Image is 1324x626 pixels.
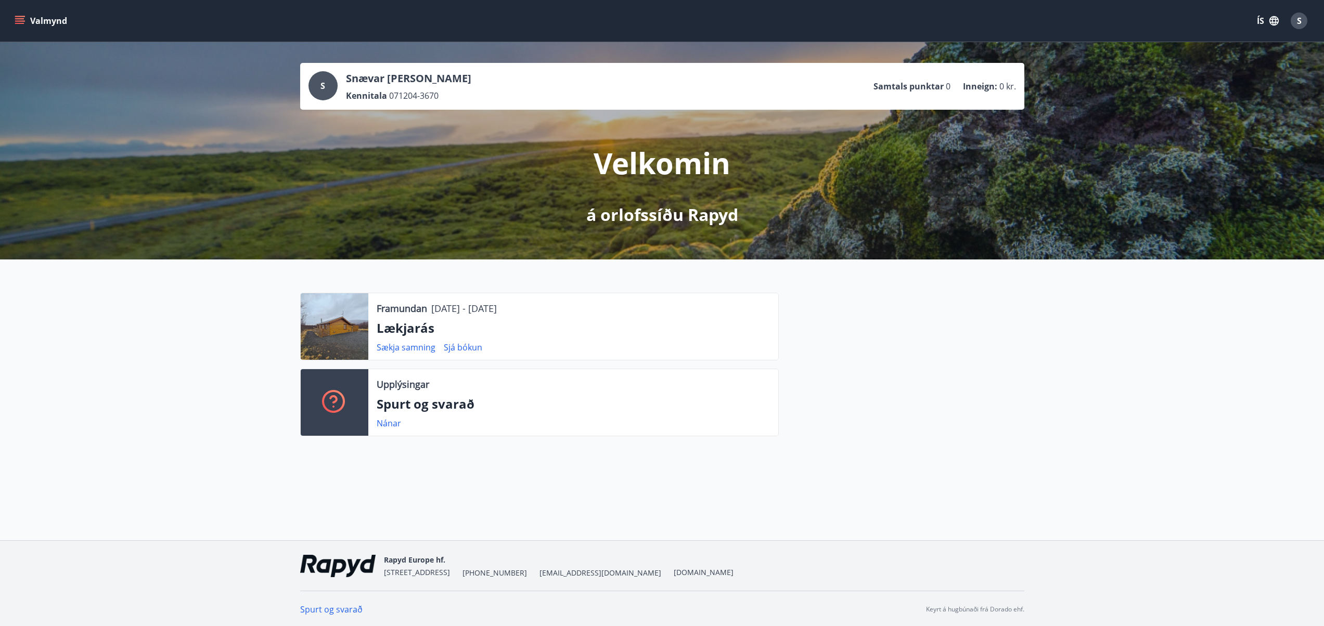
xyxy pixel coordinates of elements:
[346,90,387,101] p: Kennitala
[377,302,427,315] p: Framundan
[1287,8,1312,33] button: S
[389,90,439,101] span: 071204-3670
[1251,11,1284,30] button: ÍS
[377,377,429,391] p: Upplýsingar
[963,81,997,92] p: Inneign :
[384,567,450,577] span: [STREET_ADDRESS]
[377,342,435,353] a: Sækja samning
[320,80,325,92] span: S
[377,319,770,337] p: Lækjarás
[462,568,527,578] span: [PHONE_NUMBER]
[946,81,950,92] span: 0
[674,567,734,577] a: [DOMAIN_NAME]
[300,555,376,577] img: ekj9gaOU4bjvQReEWNZ0zEMsCR0tgSDGv48UY51k.png
[346,71,471,86] p: Snævar [PERSON_NAME]
[377,395,770,413] p: Spurt og svarað
[586,203,738,226] p: á orlofssíðu Rapyd
[1297,15,1302,27] span: S
[926,605,1024,614] p: Keyrt á hugbúnaði frá Dorado ehf.
[539,568,661,578] span: [EMAIL_ADDRESS][DOMAIN_NAME]
[377,418,401,429] a: Nánar
[431,302,497,315] p: [DATE] - [DATE]
[594,143,730,182] p: Velkomin
[873,81,944,92] p: Samtals punktar
[444,342,482,353] a: Sjá bókun
[384,555,445,565] span: Rapyd Europe hf.
[999,81,1016,92] span: 0 kr.
[12,11,71,30] button: menu
[300,604,363,615] a: Spurt og svarað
